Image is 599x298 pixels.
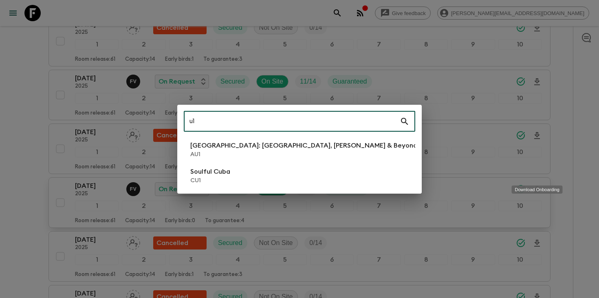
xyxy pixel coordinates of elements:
p: AU1 [190,150,417,159]
p: Soulful Cuba [190,167,230,177]
p: [GEOGRAPHIC_DATA]: [GEOGRAPHIC_DATA], [PERSON_NAME] & Beyond [190,141,417,150]
div: Download Onboarding [512,185,563,194]
p: CU1 [190,177,230,185]
input: Search adventures... [184,110,400,133]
